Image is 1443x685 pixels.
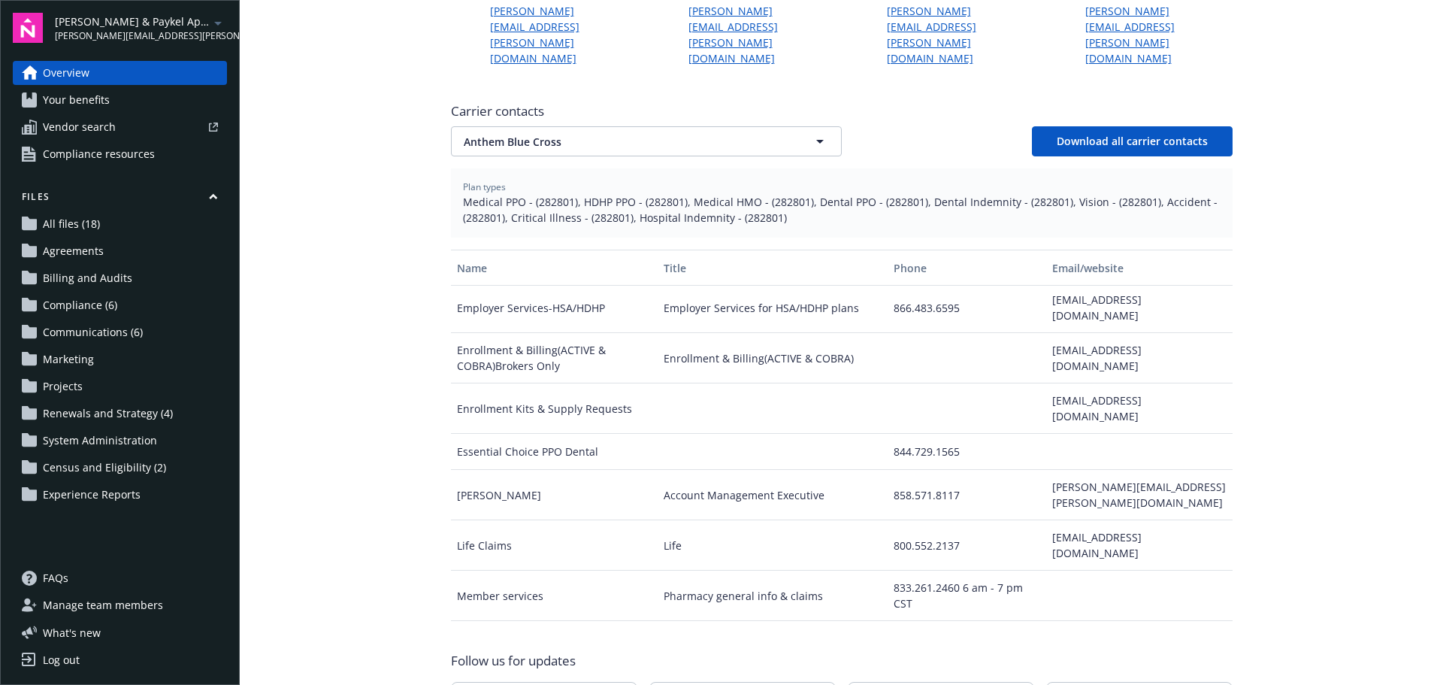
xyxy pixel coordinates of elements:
span: Billing and Audits [43,266,132,290]
div: Pre-Certification Review [451,621,658,657]
div: Employer Services for HSA/HDHP plans [658,283,888,333]
a: Compliance (6) [13,293,227,317]
span: Overview [43,61,89,85]
div: Account Management Executive [658,470,888,520]
button: Name [451,250,658,286]
span: [PERSON_NAME][EMAIL_ADDRESS][PERSON_NAME][DOMAIN_NAME] [55,29,209,43]
a: [PERSON_NAME][EMAIL_ADDRESS][PERSON_NAME][DOMAIN_NAME] [688,3,836,66]
div: Title [664,260,882,276]
a: Agreements [13,239,227,263]
a: Census and Eligibility (2) [13,456,227,480]
span: Marketing [43,347,94,371]
div: Enrollment & Billing(ACTIVE & COBRA) [658,333,888,383]
span: Census and Eligibility (2) [43,456,166,480]
span: Follow us for updates [451,652,576,670]
span: Download all carrier contacts [1057,134,1208,148]
div: Log out [43,648,80,672]
span: System Administration [43,429,157,453]
a: Renewals and Strategy (4) [13,402,227,426]
a: arrowDropDown [209,14,227,32]
button: Phone [888,250,1046,286]
span: Experience Reports [43,483,141,507]
span: Agreements [43,239,104,263]
span: FAQs [43,566,68,590]
img: navigator-logo.svg [13,13,43,43]
a: Overview [13,61,227,85]
div: [EMAIL_ADDRESS][DOMAIN_NAME] [1046,383,1233,434]
a: System Administration [13,429,227,453]
div: Enrollment Kits & Supply Requests [451,383,658,434]
div: Enrollment & Billing(ACTIVE & COBRA)Brokers Only [451,333,658,383]
span: Your benefits [43,88,110,112]
div: Email/website [1052,260,1227,276]
button: What's new [13,625,125,641]
a: Manage team members [13,593,227,617]
a: [PERSON_NAME][EMAIL_ADDRESS][PERSON_NAME][DOMAIN_NAME] [490,3,637,66]
span: Manage team members [43,593,163,617]
a: Vendor search [13,115,227,139]
span: Carrier contacts [451,102,1233,120]
div: 833.261.2460 6 am - 7 pm CST [888,571,1046,621]
div: Life [658,520,888,571]
div: Employer Services-HSA/HDHP [451,283,658,333]
a: Compliance resources [13,142,227,166]
span: Anthem Blue Cross [464,134,776,150]
a: Billing and Audits [13,266,227,290]
button: Download all carrier contacts [1032,126,1233,156]
div: [EMAIL_ADDRESS][DOMAIN_NAME] [1046,283,1233,333]
div: Essential Choice PPO Dental [451,434,658,470]
button: Title [658,250,888,286]
div: Name [457,260,652,276]
a: Communications (6) [13,320,227,344]
div: Member services [451,571,658,621]
div: 800.552.2137 [888,520,1046,571]
a: Projects [13,374,227,399]
div: 866.483.6595 [888,283,1046,333]
div: 844.729.1565 [888,434,1046,470]
span: All files (18) [43,212,100,236]
span: Projects [43,374,83,399]
div: [PERSON_NAME][EMAIL_ADDRESS][PERSON_NAME][DOMAIN_NAME] [1046,470,1233,520]
button: [PERSON_NAME] & Paykel Appliances Inc[PERSON_NAME][EMAIL_ADDRESS][PERSON_NAME][DOMAIN_NAME]arrowD... [55,13,227,43]
span: Renewals and Strategy (4) [43,402,173,426]
div: Life Claims [451,520,658,571]
div: 858.571.8117 [888,470,1046,520]
span: Compliance resources [43,142,155,166]
a: Experience Reports [13,483,227,507]
div: Phone [894,260,1040,276]
a: [PERSON_NAME][EMAIL_ADDRESS][PERSON_NAME][DOMAIN_NAME] [887,3,1034,66]
button: Email/website [1046,250,1233,286]
a: All files (18) [13,212,227,236]
div: [EMAIL_ADDRESS][DOMAIN_NAME] [1046,520,1233,571]
span: Compliance (6) [43,293,117,317]
a: [PERSON_NAME][EMAIL_ADDRESS][PERSON_NAME][DOMAIN_NAME] [1085,3,1233,66]
span: [PERSON_NAME] & Paykel Appliances Inc [55,14,209,29]
button: Files [13,190,227,209]
span: Medical PPO - (282801), HDHP PPO - (282801), Medical HMO - (282801), Dental PPO - (282801), Denta... [463,194,1221,226]
span: Vendor search [43,115,116,139]
div: Pharmacy general info & claims [658,571,888,621]
div: [PERSON_NAME] [451,470,658,520]
button: Anthem Blue Cross [451,126,842,156]
a: Marketing [13,347,227,371]
div: [EMAIL_ADDRESS][DOMAIN_NAME] [1046,333,1233,383]
a: FAQs [13,566,227,590]
div: 800.274.7767 [888,621,1046,657]
span: Communications (6) [43,320,143,344]
a: Your benefits [13,88,227,112]
span: Plan types [463,180,1221,194]
span: What ' s new [43,625,101,641]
